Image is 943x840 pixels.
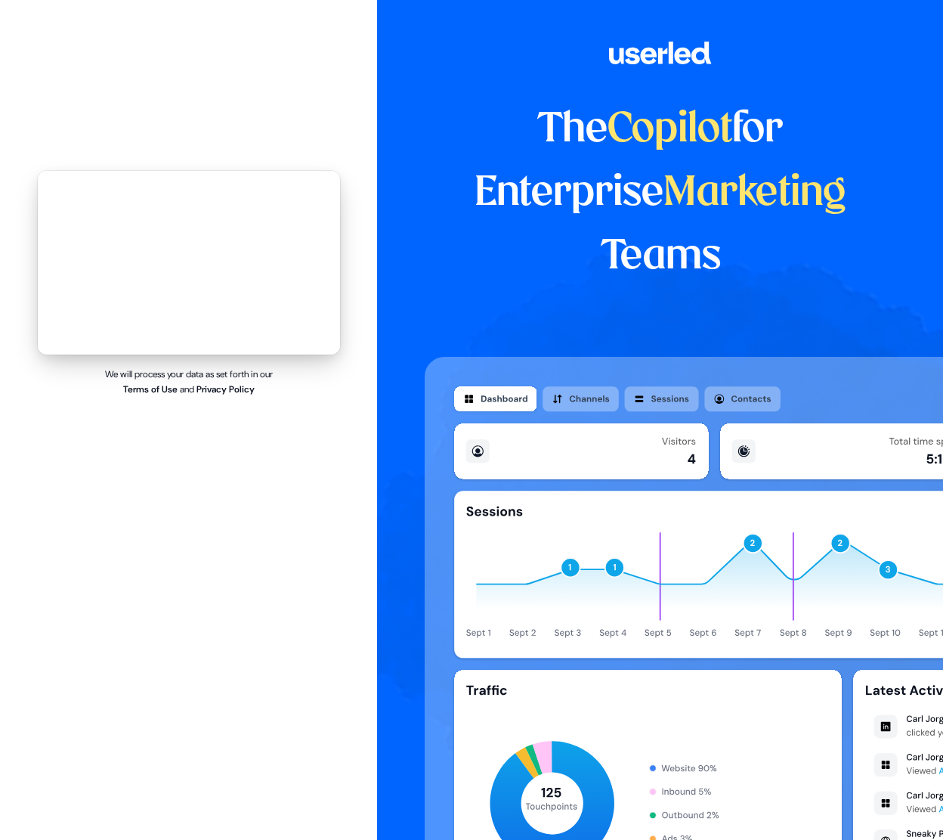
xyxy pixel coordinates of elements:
a: Privacy Policy [196,383,255,395]
p: We will process your data as set forth in our and [91,367,286,397]
span: Copilot [608,110,732,150]
h1: The for Enterprise Teams [425,98,897,289]
a: Terms of Use [123,383,178,395]
span: Marketing [663,174,846,213]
